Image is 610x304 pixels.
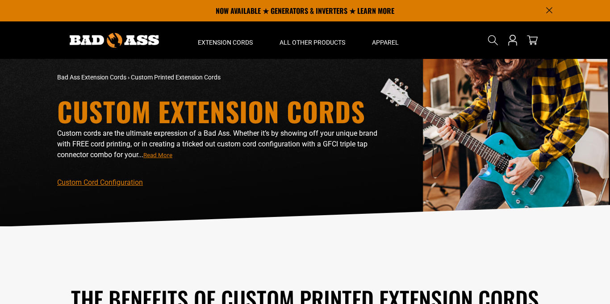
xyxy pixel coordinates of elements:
p: Custom cords are the ultimate expression of a Bad Ass. Whether it’s by showing off your unique br... [57,128,383,160]
summary: Apparel [359,21,412,59]
a: Custom Cord Configuration [57,178,143,187]
span: All Other Products [280,38,345,46]
summary: Search [486,33,500,47]
span: Read More [143,152,172,158]
summary: Extension Cords [184,21,266,59]
h1: Custom Extension Cords [57,98,383,125]
a: Bad Ass Extension Cords [57,74,126,81]
span: Custom Printed Extension Cords [131,74,221,81]
img: Bad Ass Extension Cords [70,33,159,48]
summary: All Other Products [266,21,359,59]
span: › [128,74,130,81]
span: Extension Cords [198,38,253,46]
span: Apparel [372,38,399,46]
nav: breadcrumbs [57,73,383,82]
